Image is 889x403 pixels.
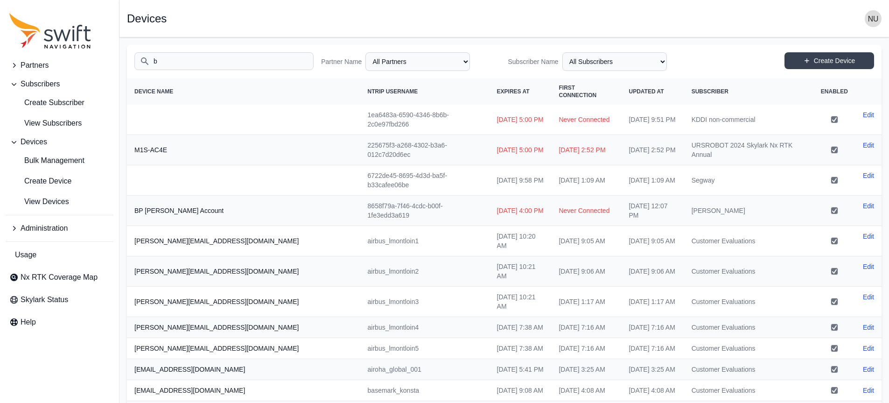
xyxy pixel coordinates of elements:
td: Segway [684,165,813,196]
button: Devices [6,133,113,151]
th: [EMAIL_ADDRESS][DOMAIN_NAME] [127,380,360,401]
a: Edit [863,141,874,150]
a: Edit [863,323,874,332]
a: Create Device [6,172,113,191]
select: Partner Name [365,52,470,71]
td: URSROBOT 2024 Skylark Nx RTK Annual [684,135,813,165]
td: [DATE] 9:05 AM [551,226,621,256]
a: Edit [863,232,874,241]
td: [DATE] 9:58 PM [490,165,552,196]
td: [DATE] 4:00 PM [490,196,552,226]
span: Expires At [497,88,530,95]
td: airbus_lmontloin4 [360,317,490,338]
td: [DATE] 3:25 AM [551,359,621,380]
td: Customer Evaluations [684,359,813,380]
a: Edit [863,262,874,271]
input: Search [134,52,314,70]
td: [DATE] 4:08 AM [621,380,684,401]
td: 225675f3-a268-4302-b3a6-012c7d20d6ec [360,135,490,165]
td: [DATE] 9:06 AM [621,256,684,287]
th: [PERSON_NAME][EMAIL_ADDRESS][DOMAIN_NAME] [127,317,360,338]
td: [DATE] 4:08 AM [551,380,621,401]
td: [DATE] 1:17 AM [621,287,684,317]
td: [PERSON_NAME] [684,196,813,226]
a: Edit [863,292,874,302]
td: Customer Evaluations [684,256,813,287]
th: NTRIP Username [360,78,490,105]
td: [DATE] 10:21 AM [490,287,552,317]
th: M1S-AC4E [127,135,360,165]
td: [DATE] 2:52 PM [621,135,684,165]
span: Nx RTK Coverage Map [21,272,98,283]
h1: Devices [127,13,167,24]
button: Subscribers [6,75,113,93]
td: Never Connected [551,196,621,226]
label: Subscriber Name [508,57,559,66]
a: Edit [863,386,874,395]
th: Subscriber [684,78,813,105]
span: View Devices [9,196,69,207]
th: [PERSON_NAME][EMAIL_ADDRESS][DOMAIN_NAME] [127,338,360,359]
span: Create Subscriber [9,97,84,108]
td: [DATE] 9:05 AM [621,226,684,256]
a: Create Device [784,52,874,69]
td: [DATE] 7:16 AM [621,317,684,338]
td: basemark_konsta [360,380,490,401]
td: airoha_global_001 [360,359,490,380]
td: [DATE] 12:07 PM [621,196,684,226]
td: Customer Evaluations [684,287,813,317]
a: Nx RTK Coverage Map [6,268,113,287]
td: Customer Evaluations [684,338,813,359]
td: [DATE] 7:16 AM [621,338,684,359]
td: [DATE] 5:00 PM [490,135,552,165]
span: Devices [21,136,47,148]
select: Subscriber [562,52,667,71]
td: [DATE] 7:38 AM [490,317,552,338]
a: Skylark Status [6,290,113,309]
td: [DATE] 9:06 AM [551,256,621,287]
td: [DATE] 7:16 AM [551,317,621,338]
span: Skylark Status [21,294,68,305]
td: [DATE] 1:09 AM [621,165,684,196]
th: [EMAIL_ADDRESS][DOMAIN_NAME] [127,359,360,380]
span: Updated At [629,88,664,95]
a: Edit [863,110,874,120]
td: [DATE] 9:51 PM [621,105,684,135]
span: View Subscribers [9,118,82,129]
td: [DATE] 10:21 AM [490,256,552,287]
td: [DATE] 5:41 PM [490,359,552,380]
span: Usage [15,249,36,261]
th: Device Name [127,78,360,105]
td: Customer Evaluations [684,380,813,401]
th: [PERSON_NAME][EMAIL_ADDRESS][DOMAIN_NAME] [127,226,360,256]
td: 8658f79a-7f46-4cdc-b00f-1fe3edd3a619 [360,196,490,226]
a: Edit [863,201,874,211]
a: Edit [863,365,874,374]
button: Administration [6,219,113,238]
td: airbus_lmontloin2 [360,256,490,287]
td: Customer Evaluations [684,226,813,256]
td: [DATE] 7:38 AM [490,338,552,359]
td: Customer Evaluations [684,317,813,338]
span: Create Device [9,176,71,187]
td: [DATE] 3:25 AM [621,359,684,380]
label: Partner Name [321,57,362,66]
span: Administration [21,223,68,234]
th: Enabled [813,78,855,105]
a: View Devices [6,192,113,211]
td: [DATE] 2:52 PM [551,135,621,165]
img: user photo [865,10,882,27]
td: [DATE] 1:17 AM [551,287,621,317]
td: 6722de45-8695-4d3d-ba5f-b33cafee06be [360,165,490,196]
td: airbus_lmontloin1 [360,226,490,256]
span: Help [21,317,36,328]
td: KDDI non-commercial [684,105,813,135]
a: Usage [6,246,113,264]
td: airbus_lmontloin5 [360,338,490,359]
td: [DATE] 5:00 PM [490,105,552,135]
a: View Subscribers [6,114,113,133]
td: Never Connected [551,105,621,135]
td: airbus_lmontloin3 [360,287,490,317]
td: [DATE] 10:20 AM [490,226,552,256]
a: Edit [863,344,874,353]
